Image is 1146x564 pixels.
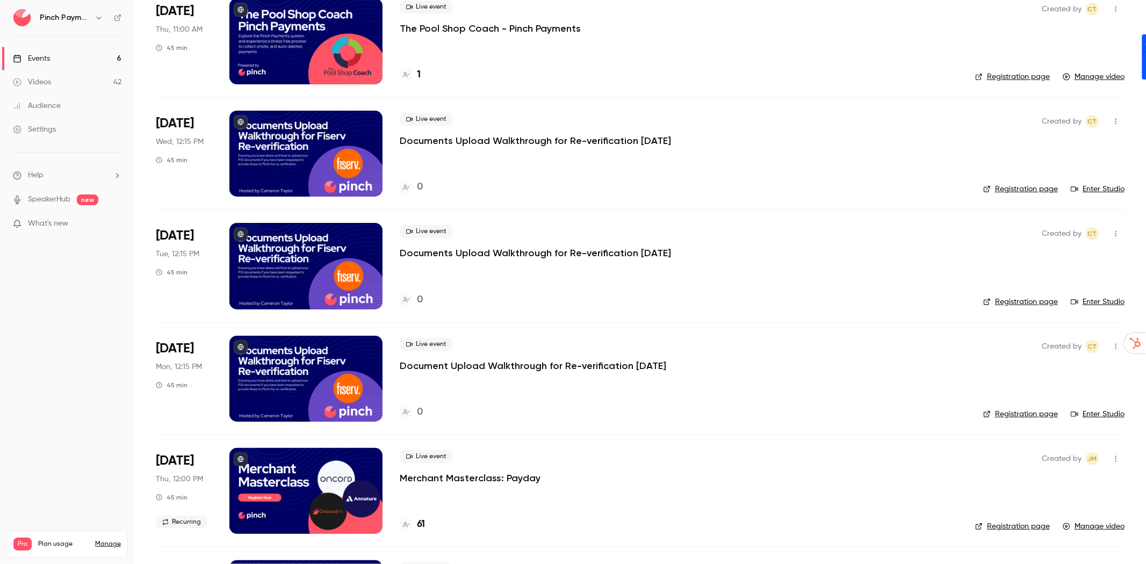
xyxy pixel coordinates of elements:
[1042,3,1082,16] span: Created by
[156,249,199,259] span: Tue, 12:15 PM
[1042,340,1082,353] span: Created by
[13,124,56,135] div: Settings
[156,381,188,389] div: 45 min
[13,170,121,181] li: help-dropdown-opener
[156,24,203,35] span: Thu, 11:00 AM
[156,474,203,485] span: Thu, 12:00 PM
[109,219,121,229] iframe: Noticeable Trigger
[1088,3,1097,16] span: CT
[156,361,202,372] span: Mon, 12:15 PM
[156,340,194,357] span: [DATE]
[417,405,423,420] h4: 0
[400,1,453,13] span: Live event
[417,68,421,82] h4: 1
[156,268,188,277] div: 45 min
[40,12,90,23] h6: Pinch Payments
[400,450,453,463] span: Live event
[1088,452,1097,465] span: JM
[400,472,540,485] a: Merchant Masterclass: Payday
[28,194,70,205] a: SpeakerHub
[400,405,423,420] a: 0
[156,111,212,197] div: Jul 16 Wed, 12:15 PM (Australia/Brisbane)
[400,113,453,126] span: Live event
[156,3,194,20] span: [DATE]
[1042,115,1082,128] span: Created by
[400,517,425,532] a: 61
[156,516,207,529] span: Recurring
[38,540,89,548] span: Plan usage
[400,247,671,259] a: Documents Upload Walkthrough for Re-verification [DATE]
[1071,297,1125,307] a: Enter Studio
[400,134,671,147] a: Documents Upload Walkthrough for Re-verification [DATE]
[975,521,1050,532] a: Registration page
[13,9,31,26] img: Pinch Payments
[156,336,212,422] div: Jul 14 Mon, 12:15 PM (Australia/Brisbane)
[400,180,423,194] a: 0
[156,223,212,309] div: Jul 15 Tue, 12:15 PM (Australia/Brisbane)
[1042,452,1082,465] span: Created by
[400,68,421,82] a: 1
[1086,115,1099,128] span: Cameron Taylor
[156,448,212,534] div: Jun 26 Thu, 12:00 PM (Australia/Brisbane)
[156,156,188,164] div: 45 min
[156,44,188,52] div: 45 min
[400,338,453,351] span: Live event
[95,540,121,548] a: Manage
[983,409,1058,420] a: Registration page
[1086,3,1099,16] span: Cameron Taylor
[1088,227,1097,240] span: CT
[1086,452,1099,465] span: Joe McCord
[1088,340,1097,353] span: CT
[1071,409,1125,420] a: Enter Studio
[400,359,666,372] a: Document Upload Walkthrough for Re-verification [DATE]
[156,452,194,469] span: [DATE]
[400,293,423,307] a: 0
[983,184,1058,194] a: Registration page
[28,218,68,229] span: What's new
[400,22,581,35] a: The Pool Shop Coach - Pinch Payments
[1063,521,1125,532] a: Manage video
[983,297,1058,307] a: Registration page
[13,538,32,551] span: Pro
[1086,340,1099,353] span: Cameron Taylor
[417,180,423,194] h4: 0
[156,136,204,147] span: Wed, 12:15 PM
[1071,184,1125,194] a: Enter Studio
[417,293,423,307] h4: 0
[400,225,453,238] span: Live event
[13,77,51,88] div: Videos
[975,71,1050,82] a: Registration page
[1063,71,1125,82] a: Manage video
[1088,115,1097,128] span: CT
[156,227,194,244] span: [DATE]
[28,170,44,181] span: Help
[13,53,50,64] div: Events
[1042,227,1082,240] span: Created by
[1086,227,1099,240] span: Cameron Taylor
[417,517,425,532] h4: 61
[156,493,188,502] div: 45 min
[13,100,61,111] div: Audience
[156,115,194,132] span: [DATE]
[77,194,98,205] span: new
